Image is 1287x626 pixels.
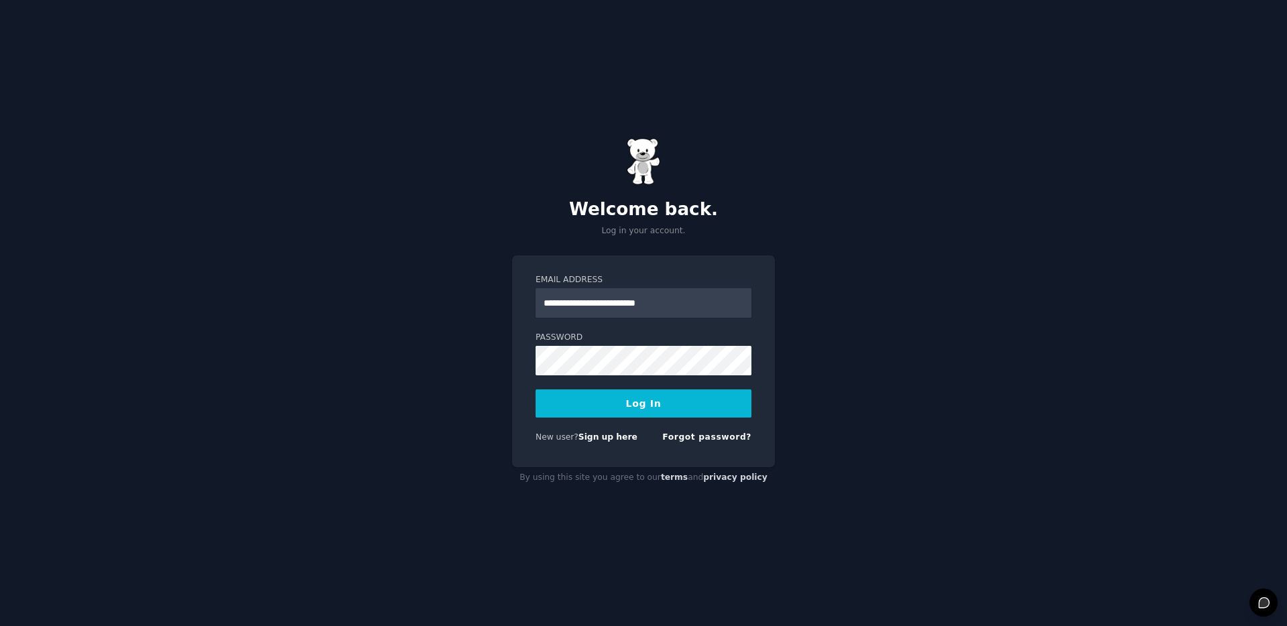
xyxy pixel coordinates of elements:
img: Gummy Bear [627,138,660,185]
a: privacy policy [703,473,768,482]
a: Forgot password? [662,432,751,442]
label: Email Address [536,274,751,286]
h2: Welcome back. [512,199,775,221]
label: Password [536,332,751,344]
p: Log in your account. [512,225,775,237]
a: Sign up here [578,432,637,442]
span: New user? [536,432,578,442]
a: terms [661,473,688,482]
div: By using this site you agree to our and [512,467,775,489]
button: Log In [536,389,751,418]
